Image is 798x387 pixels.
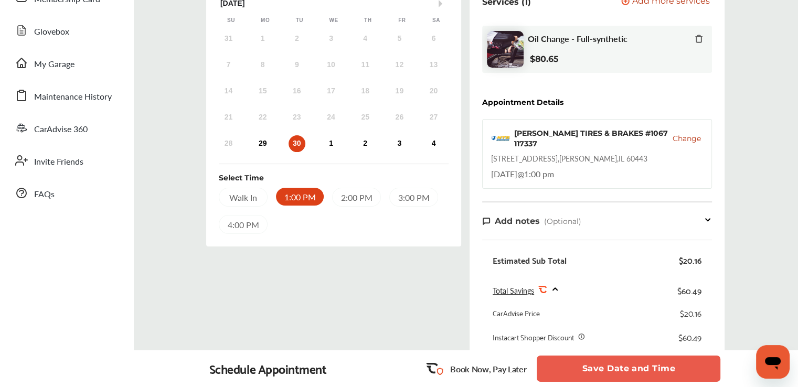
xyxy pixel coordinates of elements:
[673,133,701,144] button: Change
[397,17,407,24] div: Fr
[491,168,517,180] span: [DATE]
[219,173,264,183] div: Select Time
[493,308,540,318] div: CarAdvise Price
[9,49,123,77] a: My Garage
[431,17,441,24] div: Sa
[391,109,408,126] div: Not available Friday, September 26th, 2025
[254,109,271,126] div: Not available Monday, September 22nd, 2025
[425,135,442,152] div: Choose Saturday, October 4th, 2025
[425,109,442,126] div: Not available Saturday, September 27th, 2025
[323,57,339,73] div: Not available Wednesday, September 10th, 2025
[678,332,701,342] div: $60.49
[357,109,374,126] div: Not available Thursday, September 25th, 2025
[391,135,408,152] div: Choose Friday, October 3rd, 2025
[425,30,442,47] div: Not available Saturday, September 6th, 2025
[425,83,442,100] div: Not available Saturday, September 20th, 2025
[289,83,305,100] div: Not available Tuesday, September 16th, 2025
[34,58,75,71] span: My Garage
[9,147,123,174] a: Invite Friends
[493,332,574,342] div: Instacart Shopper Discount
[323,135,339,152] div: Choose Wednesday, October 1st, 2025
[482,98,563,106] div: Appointment Details
[9,114,123,142] a: CarAdvise 360
[260,17,271,24] div: Mo
[220,57,237,73] div: Not available Sunday, September 7th, 2025
[680,308,701,318] div: $20.16
[323,30,339,47] div: Not available Wednesday, September 3rd, 2025
[34,155,83,169] span: Invite Friends
[679,255,701,265] div: $20.16
[493,255,567,265] div: Estimated Sub Total
[211,28,451,154] div: month 2025-09
[209,361,327,376] div: Schedule Appointment
[254,30,271,47] div: Not available Monday, September 1st, 2025
[254,135,271,152] div: Choose Monday, September 29th, 2025
[9,179,123,207] a: FAQs
[34,90,112,104] span: Maintenance History
[289,109,305,126] div: Not available Tuesday, September 23rd, 2025
[220,83,237,100] div: Not available Sunday, September 14th, 2025
[289,57,305,73] div: Not available Tuesday, September 9th, 2025
[389,188,438,207] div: 3:00 PM
[323,83,339,100] div: Not available Wednesday, September 17th, 2025
[219,215,268,234] div: 4:00 PM
[226,17,236,24] div: Su
[517,168,524,180] span: @
[482,217,491,225] img: note-icon.db9493fa.svg
[391,83,408,100] div: Not available Friday, September 19th, 2025
[220,135,237,152] div: Not available Sunday, September 28th, 2025
[34,25,69,39] span: Glovebox
[289,30,305,47] div: Not available Tuesday, September 2nd, 2025
[528,34,627,44] span: Oil Change - Full-synthetic
[289,135,305,152] div: Choose Tuesday, September 30th, 2025
[219,188,268,207] div: Walk In
[254,57,271,73] div: Not available Monday, September 8th, 2025
[491,153,647,164] div: [STREET_ADDRESS] , [PERSON_NAME] , IL 60443
[530,54,558,64] b: $80.65
[391,57,408,73] div: Not available Friday, September 12th, 2025
[544,217,581,226] span: (Optional)
[294,17,305,24] div: Tu
[276,188,324,206] div: 1:00 PM
[220,109,237,126] div: Not available Sunday, September 21st, 2025
[487,31,524,68] img: oil-change-thumb.jpg
[677,283,701,297] div: $60.49
[357,57,374,73] div: Not available Thursday, September 11th, 2025
[9,82,123,109] a: Maintenance History
[450,363,526,375] p: Book Now, Pay Later
[34,123,88,136] span: CarAdvise 360
[328,17,339,24] div: We
[357,135,374,152] div: Choose Thursday, October 2nd, 2025
[756,345,790,379] iframe: Button to launch messaging window
[332,188,381,207] div: 2:00 PM
[9,17,123,44] a: Glovebox
[491,136,510,141] img: logo-mavis.png
[524,168,554,180] span: 1:00 pm
[425,57,442,73] div: Not available Saturday, September 13th, 2025
[514,128,673,149] div: [PERSON_NAME] TIRES & BRAKES #1067 117337
[495,216,540,226] span: Add notes
[323,109,339,126] div: Not available Wednesday, September 24th, 2025
[220,30,237,47] div: Not available Sunday, August 31st, 2025
[254,83,271,100] div: Not available Monday, September 15th, 2025
[363,17,373,24] div: Th
[34,188,55,201] span: FAQs
[357,30,374,47] div: Not available Thursday, September 4th, 2025
[537,356,720,382] button: Save Date and Time
[493,285,534,296] span: Total Savings
[391,30,408,47] div: Not available Friday, September 5th, 2025
[357,83,374,100] div: Not available Thursday, September 18th, 2025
